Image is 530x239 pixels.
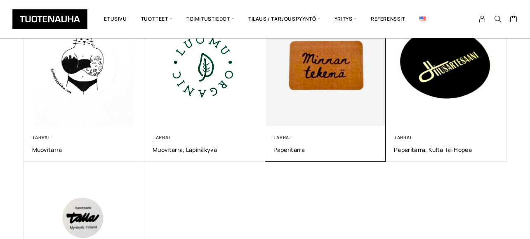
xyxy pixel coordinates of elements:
span: Toimitustiedot [179,6,241,32]
span: Yritys [327,6,364,32]
a: Tarrat [273,134,292,140]
a: Muovitarra, läpinäkyvä [153,146,257,154]
span: Tilaus / Tarjouspyyntö [241,6,327,32]
a: Cart [510,15,518,25]
a: Paperitarra, Kulta tai Hopea [394,146,498,154]
img: Tuotenauha Oy [12,9,87,29]
a: Tarrat [394,134,412,140]
a: My Account [474,15,490,23]
a: Referenssit [364,6,412,32]
a: Muovitarra [32,146,137,154]
span: Tuotteet [134,6,179,32]
a: Tarrat [153,134,171,140]
a: Paperitarra [273,146,378,154]
a: Tarrat [32,134,51,140]
button: Search [490,15,506,23]
img: English [419,17,426,21]
a: Etusivu [97,6,134,32]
